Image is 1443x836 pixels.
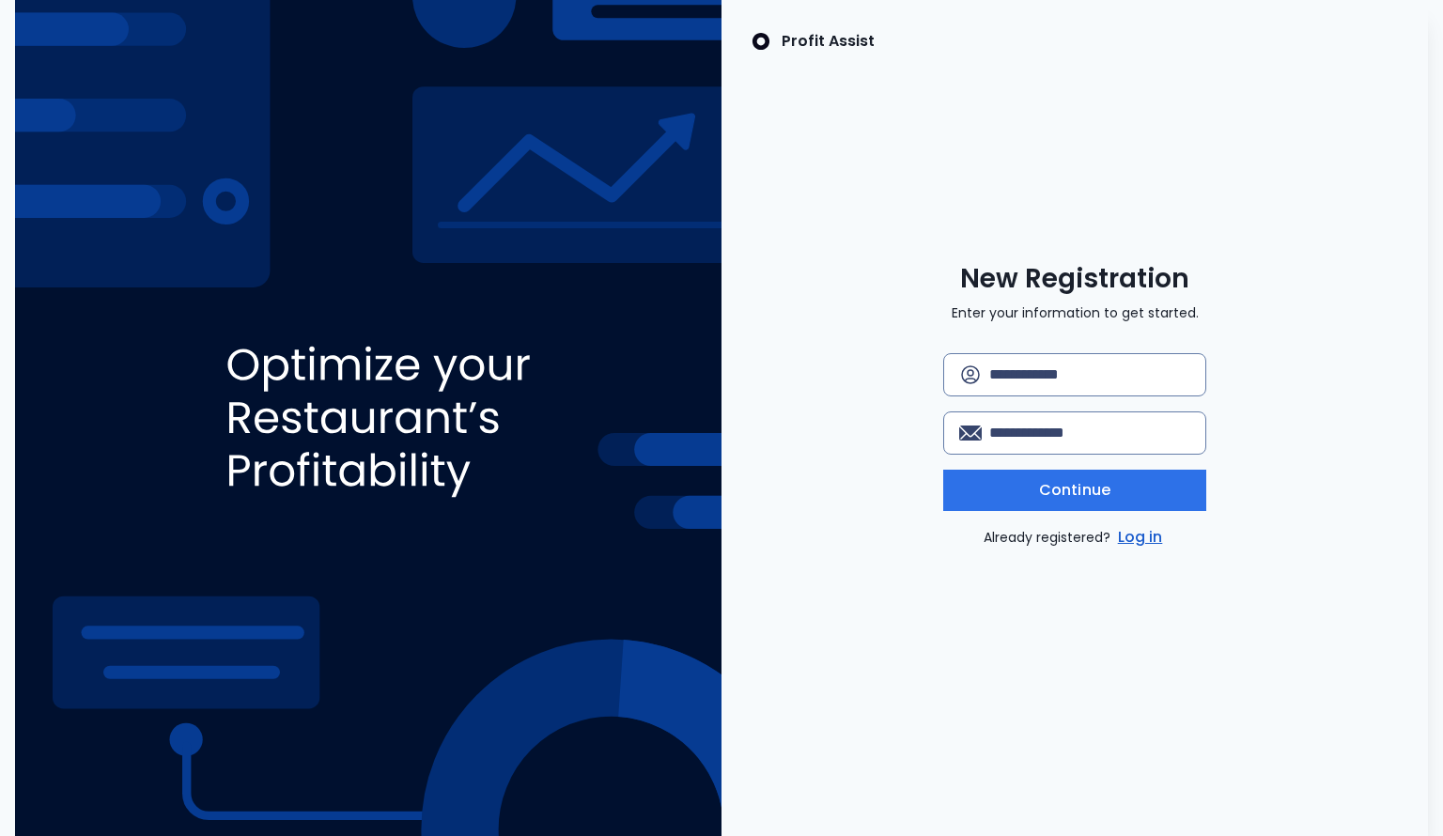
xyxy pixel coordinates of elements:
button: Continue [943,470,1206,511]
p: Enter your information to get started. [952,303,1199,323]
p: Already registered? [984,526,1167,549]
p: Profit Assist [782,30,875,53]
a: Log in [1114,526,1167,549]
span: New Registration [960,262,1189,296]
img: SpotOn Logo [752,30,770,53]
span: Continue [1039,479,1110,502]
